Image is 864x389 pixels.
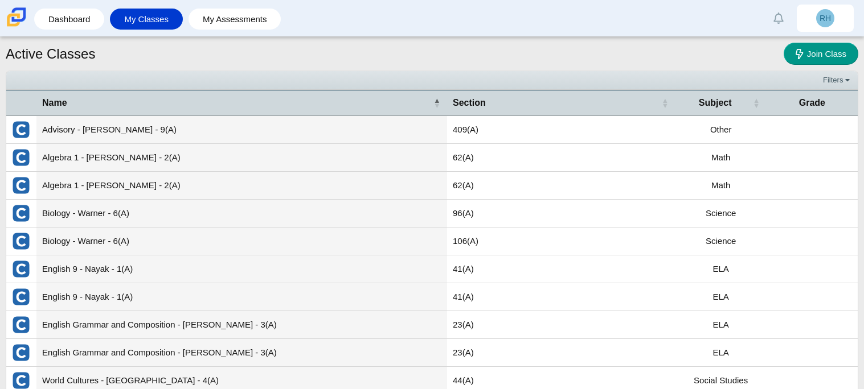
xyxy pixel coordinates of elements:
[675,283,767,311] td: ELA
[675,227,767,255] td: Science
[799,98,825,107] span: Grade
[447,339,675,367] td: 23(A)
[675,311,767,339] td: ELA
[753,91,760,115] span: Subject : Activate to sort
[447,116,675,144] td: 409(A)
[12,148,30,167] img: External class connected through Clever
[675,255,767,283] td: ELA
[12,232,30,250] img: External class connected through Clever
[36,255,447,283] td: English 9 - Nayak - 1(A)
[12,288,30,306] img: External class connected through Clever
[36,200,447,227] td: Biology - Warner - 6(A)
[5,5,28,29] img: Carmen School of Science & Technology
[675,200,767,227] td: Science
[36,172,447,200] td: Algebra 1 - [PERSON_NAME] - 2(A)
[36,116,447,144] td: Advisory - [PERSON_NAME] - 9(A)
[820,75,855,86] a: Filters
[784,43,858,65] a: Join Class
[447,255,675,283] td: 41(A)
[42,98,67,107] span: Name
[675,116,767,144] td: Other
[12,316,30,334] img: External class connected through Clever
[36,144,447,172] td: Algebra 1 - [PERSON_NAME] - 2(A)
[447,227,675,255] td: 106(A)
[766,6,791,31] a: Alerts
[447,311,675,339] td: 23(A)
[699,98,732,107] span: Subject
[194,9,276,30] a: My Assessments
[36,339,447,367] td: English Grammar and Composition - [PERSON_NAME] - 3(A)
[453,98,486,107] span: Section
[662,91,669,115] span: Section : Activate to sort
[36,311,447,339] td: English Grammar and Composition - [PERSON_NAME] - 3(A)
[6,44,95,64] h1: Active Classes
[675,144,767,172] td: Math
[12,176,30,194] img: External class connected through Clever
[116,9,177,30] a: My Classes
[5,21,28,31] a: Carmen School of Science & Technology
[447,144,675,172] td: 62(A)
[447,172,675,200] td: 62(A)
[447,200,675,227] td: 96(A)
[40,9,99,30] a: Dashboard
[36,283,447,311] td: English 9 - Nayak - 1(A)
[807,49,846,59] span: Join Class
[12,344,30,362] img: External class connected through Clever
[36,227,447,255] td: Biology - Warner - 6(A)
[12,121,30,139] img: External class connected through Clever
[433,91,440,115] span: Name : Activate to invert sorting
[675,172,767,200] td: Math
[675,339,767,367] td: ELA
[12,260,30,278] img: External class connected through Clever
[797,5,854,32] a: RH
[820,14,831,22] span: RH
[12,204,30,222] img: External class connected through Clever
[447,283,675,311] td: 41(A)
